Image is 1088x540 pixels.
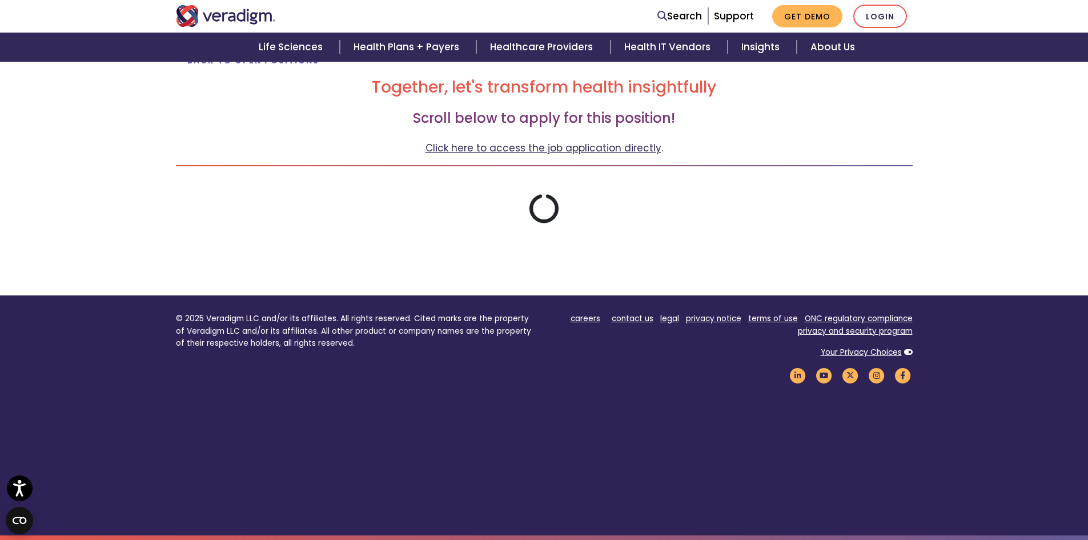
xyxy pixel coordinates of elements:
button: Open CMP widget [6,507,33,534]
a: About Us [797,33,869,62]
a: ONC regulatory compliance [805,313,913,324]
h3: Scroll below to apply for this position! [176,110,913,127]
p: © 2025 Veradigm LLC and/or its affiliates. All rights reserved. Cited marks are the property of V... [176,313,536,350]
a: Life Sciences [245,33,340,62]
a: legal [660,313,679,324]
p: . [176,141,913,156]
a: Veradigm LinkedIn Link [788,370,808,381]
iframe: Drift Chat Widget [869,458,1074,526]
a: Healthcare Providers [476,33,610,62]
a: Health IT Vendors [611,33,728,62]
a: Your Privacy Choices [821,347,902,358]
a: Search [657,9,702,24]
a: contact us [612,313,653,324]
img: Veradigm logo [176,5,276,27]
a: careers [571,313,600,324]
a: privacy notice [686,313,741,324]
a: Veradigm Twitter Link [841,370,860,381]
a: terms of use [748,313,798,324]
a: Login [853,5,907,28]
a: Get Demo [772,5,842,27]
a: Veradigm YouTube Link [814,370,834,381]
h2: Together, let's transform health insightfully [176,78,913,97]
a: privacy and security program [798,326,913,337]
a: Veradigm Facebook Link [893,370,913,381]
a: Click here to access the job application directly [425,141,661,155]
a: Veradigm Instagram Link [867,370,886,381]
a: Support [714,9,754,23]
a: Insights [728,33,797,62]
a: Health Plans + Payers [340,33,476,62]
